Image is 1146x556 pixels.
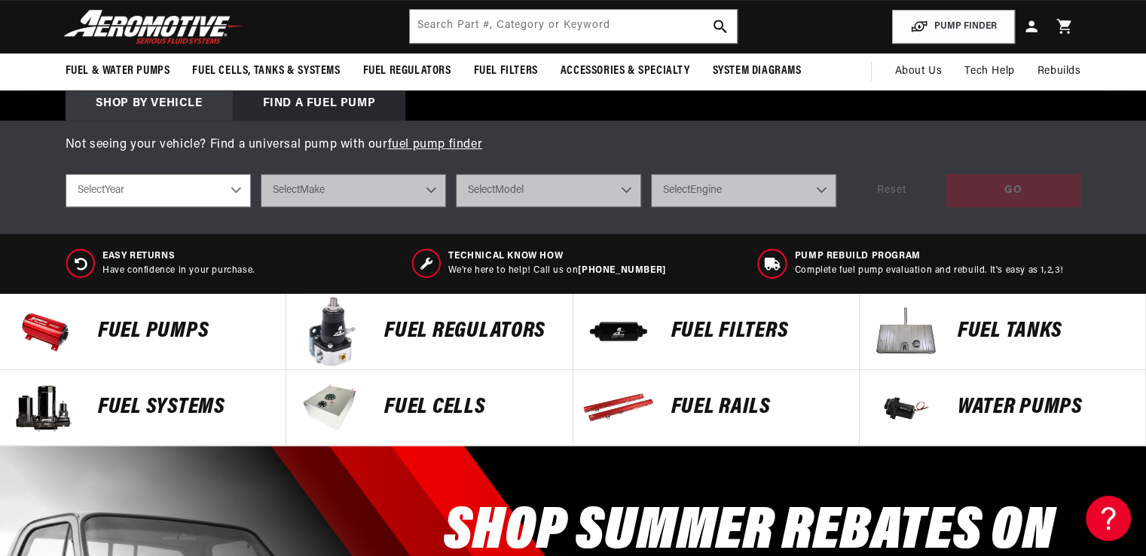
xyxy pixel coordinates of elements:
img: FUEL Cells [294,370,369,445]
p: Fuel Systems [98,396,270,419]
a: FUEL Cells FUEL Cells [286,370,573,446]
img: Aeromotive [60,9,248,44]
p: Have confidence in your purchase. [102,264,255,277]
p: FUEL REGULATORS [384,320,557,343]
span: Rebuilds [1038,63,1081,80]
p: Complete fuel pump evaluation and rebuild. It's easy as 1,2,3! [795,264,1064,277]
p: Not seeing your vehicle? Find a universal pump with our [66,136,1081,155]
div: Find a Fuel Pump [233,87,406,121]
span: System Diagrams [713,63,802,79]
a: About Us [883,53,953,90]
img: Fuel Pumps [8,294,83,369]
span: Fuel Cells, Tanks & Systems [192,63,340,79]
span: Accessories & Specialty [561,63,690,79]
input: Search by Part Number, Category or Keyword [410,10,737,43]
div: Shop by vehicle [66,87,233,121]
summary: System Diagrams [701,53,813,89]
p: We’re here to help! Call us on [448,264,665,277]
a: FUEL Rails FUEL Rails [573,370,860,446]
button: search button [704,10,737,43]
img: Fuel Systems [8,370,83,445]
span: Technical Know How [448,250,665,263]
span: About Us [894,66,942,77]
summary: Fuel Regulators [352,53,463,89]
p: Fuel Tanks [958,320,1130,343]
select: Year [66,174,251,207]
select: Make [261,174,446,207]
span: Tech Help [964,63,1014,80]
summary: Fuel Cells, Tanks & Systems [181,53,351,89]
p: Fuel Pumps [98,320,270,343]
a: FUEL REGULATORS FUEL REGULATORS [286,294,573,370]
select: Engine [651,174,836,207]
span: Easy Returns [102,250,255,263]
summary: Accessories & Specialty [549,53,701,89]
a: [PHONE_NUMBER] [578,266,665,275]
p: Water Pumps [958,396,1130,419]
select: Model [456,174,641,207]
span: Fuel & Water Pumps [66,63,170,79]
p: FUEL Rails [671,396,844,419]
img: FUEL Rails [581,370,656,445]
span: Pump Rebuild program [795,250,1064,263]
span: Fuel Regulators [363,63,451,79]
a: Fuel Tanks Fuel Tanks [860,294,1146,370]
img: FUEL REGULATORS [294,294,369,369]
a: FUEL FILTERS FUEL FILTERS [573,294,860,370]
a: Water Pumps Water Pumps [860,370,1146,446]
summary: Fuel Filters [463,53,549,89]
img: Fuel Tanks [867,294,943,369]
summary: Fuel & Water Pumps [54,53,182,89]
img: Water Pumps [867,370,943,445]
p: FUEL Cells [384,396,557,419]
img: FUEL FILTERS [581,294,656,369]
button: PUMP FINDER [892,10,1015,44]
a: fuel pump finder [388,139,483,151]
summary: Tech Help [953,53,1025,90]
summary: Rebuilds [1026,53,1093,90]
p: FUEL FILTERS [671,320,844,343]
span: Fuel Filters [474,63,538,79]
